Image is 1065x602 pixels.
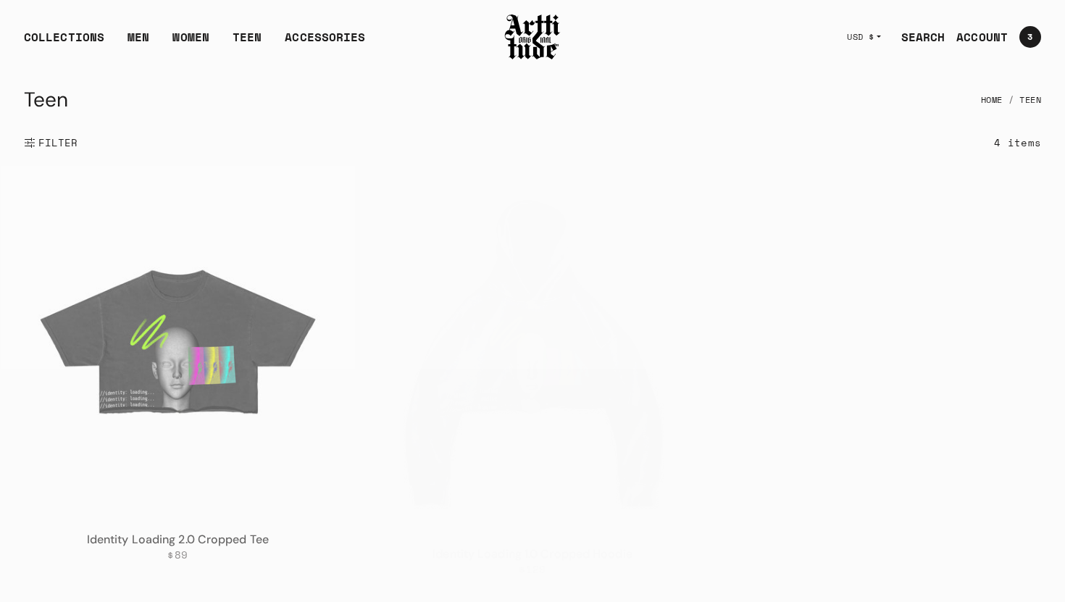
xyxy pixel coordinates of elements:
[87,532,269,547] a: Identity Loading 2.0 Cropped Tee
[519,563,546,576] span: $129
[172,28,209,57] a: WOMEN
[24,127,78,159] button: Show filters
[1008,20,1041,54] a: Open cart
[945,22,1008,51] a: ACCOUNT
[285,28,365,57] div: ACCESSORIES
[981,84,1003,116] a: Home
[12,28,377,57] ul: Main navigation
[847,31,874,43] span: USD $
[838,21,890,53] button: USD $
[994,134,1041,151] div: 4 items
[1,166,355,520] img: Identity Loading 2.0 Cropped Tee
[1027,33,1032,41] span: 3
[233,28,262,57] a: TEEN
[433,546,632,561] a: Identity Loading 1.0 Cropped Hoodie
[504,12,561,62] img: Arttitude
[128,28,149,57] a: MEN
[356,180,710,535] img: Identity Loading 1.0 Cropped Hoodie
[24,83,68,117] h1: Teen
[890,22,945,51] a: SEARCH
[167,548,188,561] span: $89
[35,135,78,150] span: FILTER
[24,28,104,57] div: COLLECTIONS
[1003,84,1042,116] li: Teen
